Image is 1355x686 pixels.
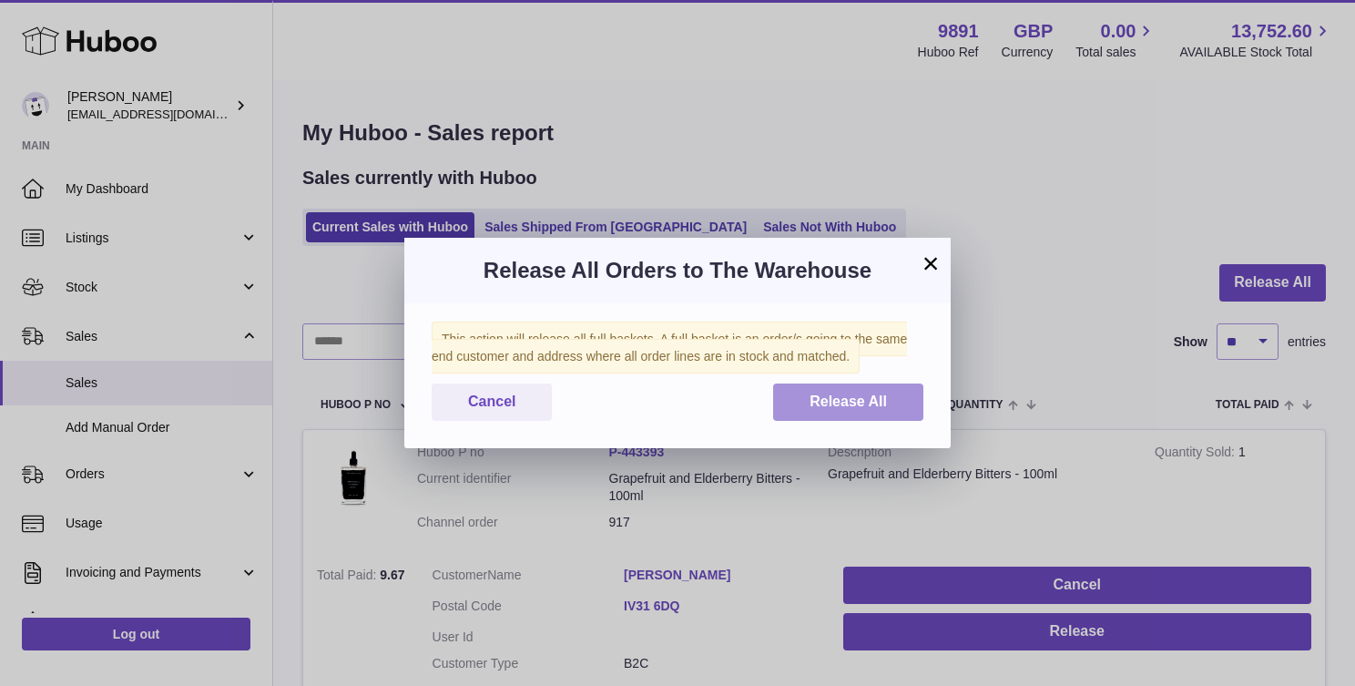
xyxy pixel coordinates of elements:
[468,394,515,409] span: Cancel
[432,322,907,374] span: This action will release all full baskets. A full basket is an order/s going to the same end cust...
[920,252,942,274] button: ×
[432,256,923,285] h3: Release All Orders to The Warehouse
[773,384,923,421] button: Release All
[810,394,887,409] span: Release All
[432,384,552,421] button: Cancel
